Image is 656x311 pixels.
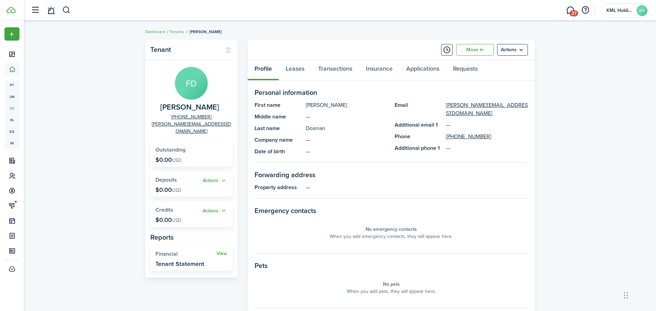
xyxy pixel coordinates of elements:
[175,67,208,100] avatar-text: FD
[4,102,19,114] a: oc
[306,101,388,109] panel-main-description: [PERSON_NAME]
[4,91,19,102] a: un
[203,177,227,185] button: Open menu
[579,4,591,16] button: Open resource center
[255,87,528,98] panel-main-section-title: Personal information
[150,232,232,242] panel-main-subtitle: Reports
[441,44,453,56] button: Timeline
[171,113,211,121] a: [PHONE_NUMBER]
[172,157,181,164] span: USD
[155,251,217,257] widget-stats-title: Financial
[542,237,656,311] iframe: Chat Widget
[255,101,302,109] panel-main-title: First name
[155,260,204,267] widget-stats-description: Tenant Statement
[446,132,491,141] a: [PHONE_NUMBER]
[150,46,218,54] panel-main-title: Tenant
[155,176,177,184] span: Deposits
[395,132,442,141] panel-main-title: Phone
[330,233,453,240] panel-main-placeholder-description: When you add emergency contacts, they will appear here.
[497,44,528,56] button: Open menu
[306,147,388,156] panel-main-description: —
[155,216,181,223] p: $0.00
[456,44,494,56] a: Move in
[366,226,417,233] panel-main-placeholder-title: No emergency contacts
[570,10,578,16] span: 37
[203,177,227,185] button: Actions
[255,206,528,216] panel-main-section-title: Emergency contacts
[4,27,19,41] button: Open menu
[4,126,19,137] a: eq
[150,121,232,135] a: [PERSON_NAME][EMAIL_ADDRESS][DOMAIN_NAME]
[395,121,442,129] panel-main-title: Additional email 1
[145,29,165,35] a: Dashboard
[255,124,302,132] panel-main-title: Last name
[383,281,400,288] panel-main-placeholder-title: No pets
[155,206,173,214] span: Credits
[29,4,42,17] button: Open sidebar
[395,144,442,152] panel-main-title: Additional phone 1
[395,101,442,117] panel-main-title: Email
[255,136,302,144] panel-main-title: Company name
[446,101,528,117] a: [PERSON_NAME][EMAIL_ADDRESS][DOMAIN_NAME]
[637,5,647,16] avatar-text: KH
[306,113,388,121] panel-main-description: —
[203,207,227,215] button: Open menu
[624,285,628,306] div: Drag
[255,113,302,121] panel-main-title: Middle name
[255,147,302,156] panel-main-title: Date of birth
[255,170,528,180] panel-main-section-title: Forwarding address
[306,124,388,132] panel-main-description: Dosman
[160,103,219,112] span: Feliciano Dosman
[190,29,222,35] span: [PERSON_NAME]
[169,29,184,35] a: Tenants
[497,44,528,56] menu-btn: Actions
[279,60,311,81] a: Leases
[606,8,634,13] span: KML Holdings, LLC
[4,114,19,126] a: kl
[4,137,19,149] a: in
[62,4,71,16] button: Search
[564,2,577,19] a: Messaging
[255,260,528,271] panel-main-section-title: Pets
[359,60,399,81] a: Insurance
[203,207,227,215] button: Actions
[306,136,388,144] panel-main-description: —
[155,186,181,193] p: $0.00
[6,7,16,13] img: TenantCloud
[155,156,181,163] p: $0.00
[446,60,484,81] a: Requests
[306,183,528,192] panel-main-description: —
[172,217,181,224] span: USD
[4,79,19,91] a: pt
[44,2,57,19] a: Notifications
[311,60,359,81] a: Transactions
[399,60,446,81] a: Applications
[155,146,186,154] span: Outstanding
[347,288,436,295] panel-main-placeholder-description: When you add pets, they will appear here.
[217,251,227,256] a: View
[255,183,302,192] panel-main-title: Property address
[172,187,181,194] span: USD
